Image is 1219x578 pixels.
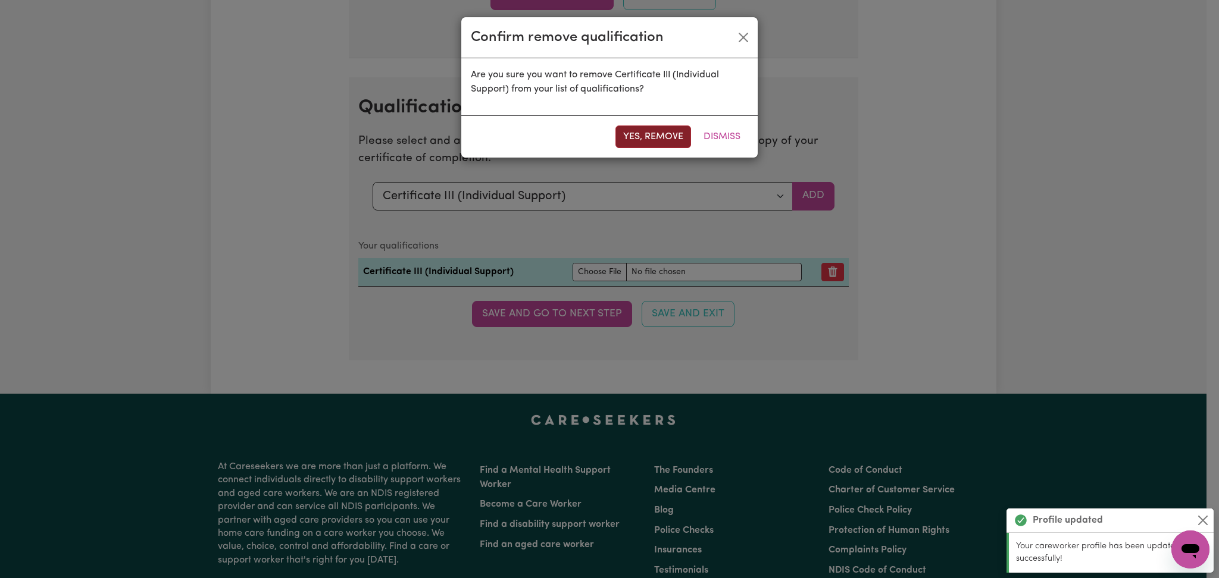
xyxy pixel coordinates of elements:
button: Yes, remove [615,125,691,148]
strong: Profile updated [1033,513,1103,527]
p: Are you sure you want to remove Certificate III (Individual Support) from your list of qualificat... [471,68,748,96]
iframe: Button to launch messaging window [1171,530,1209,568]
div: Confirm remove qualification [471,27,664,48]
button: Close [734,28,753,47]
p: Your careworker profile has been updated successfully! [1016,540,1207,566]
button: Close [1196,513,1210,527]
button: Dismiss [696,125,748,148]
